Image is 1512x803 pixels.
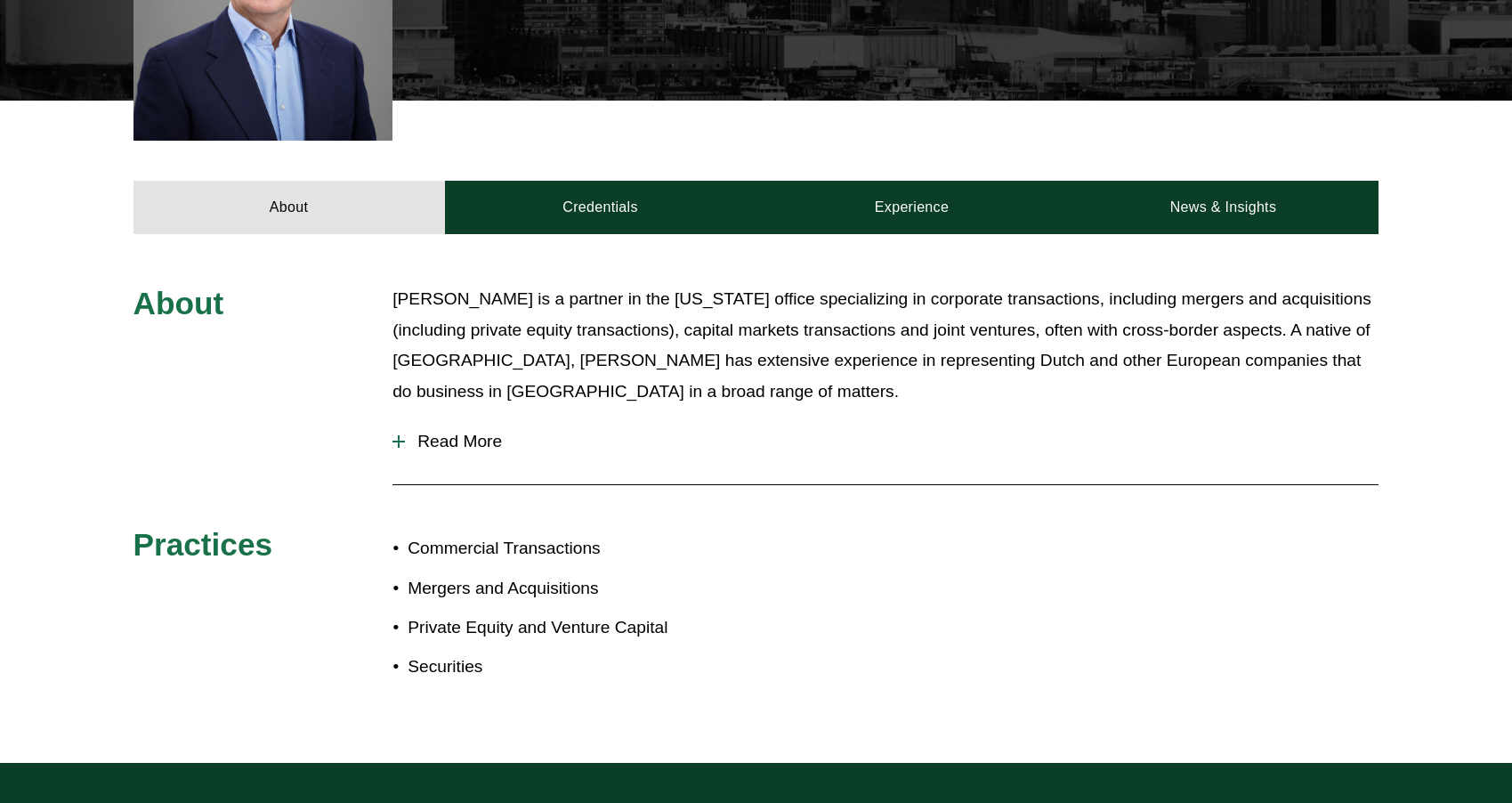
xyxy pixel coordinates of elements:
[133,181,445,234] a: About
[1067,181,1379,234] a: News & Insights
[408,612,756,644] p: Private Equity and Venture Capital
[392,418,1379,465] button: Read More
[405,432,1379,451] span: Read More
[408,573,756,604] p: Mergers and Acquisitions
[408,652,756,683] p: Securities
[756,181,1068,234] a: Experience
[133,286,224,320] span: About
[133,527,273,562] span: Practices
[445,181,756,234] a: Credentials
[392,284,1379,407] p: [PERSON_NAME] is a partner in the [US_STATE] office specializing in corporate transactions, inclu...
[408,533,756,564] p: Commercial Transactions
